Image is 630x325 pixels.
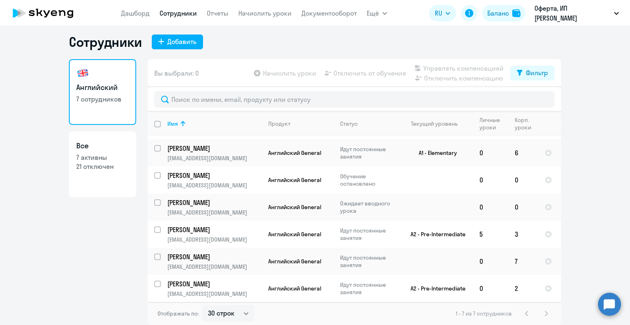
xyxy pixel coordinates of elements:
[456,310,512,317] span: 1 - 7 из 7 сотрудников
[157,310,199,317] span: Отображать по:
[268,120,290,127] div: Продукт
[473,194,508,221] td: 0
[76,67,89,80] img: english
[167,120,178,127] div: Имя
[508,194,538,221] td: 0
[487,8,509,18] div: Баланс
[268,230,321,238] span: Английский General
[534,3,611,23] p: Оферта, ИП [PERSON_NAME]
[167,182,261,189] p: [EMAIL_ADDRESS][DOMAIN_NAME]
[76,82,129,93] h3: Английский
[403,120,472,127] div: Текущий уровень
[167,236,261,243] p: [EMAIL_ADDRESS][DOMAIN_NAME]
[508,221,538,248] td: 3
[154,68,199,78] span: Вы выбрали: 0
[411,120,458,127] div: Текущий уровень
[397,139,473,166] td: A1 - Elementary
[167,37,196,46] div: Добавить
[167,144,260,153] p: [PERSON_NAME]
[238,9,292,17] a: Начислить уроки
[301,9,357,17] a: Документооборот
[167,225,260,234] p: [PERSON_NAME]
[397,275,473,302] td: A2 - Pre-Intermediate
[473,166,508,194] td: 0
[435,8,442,18] span: RU
[268,120,333,127] div: Продукт
[167,225,261,234] a: [PERSON_NAME]
[340,227,396,242] p: Идут постоянные занятия
[207,9,228,17] a: Отчеты
[154,91,555,108] input: Поиск по имени, email, продукту или статусу
[340,281,396,296] p: Идут постоянные занятия
[76,153,129,162] p: 7 активны
[160,9,197,17] a: Сотрудники
[167,290,261,297] p: [EMAIL_ADDRESS][DOMAIN_NAME]
[510,66,555,81] button: Фильтр
[367,8,379,18] span: Ещё
[167,198,260,207] p: [PERSON_NAME]
[515,116,538,131] div: Корп. уроки
[508,248,538,275] td: 7
[473,139,508,166] td: 0
[167,171,261,180] a: [PERSON_NAME]
[167,198,261,207] a: [PERSON_NAME]
[530,3,623,23] button: Оферта, ИП [PERSON_NAME]
[69,34,142,50] h1: Сотрудники
[340,173,396,187] p: Обучение остановлено
[367,5,387,21] button: Ещё
[69,131,136,197] a: Все7 активны21 отключен
[479,116,508,131] div: Личные уроки
[340,145,396,160] p: Идут постоянные занятия
[508,275,538,302] td: 2
[268,285,321,292] span: Английский General
[340,120,396,127] div: Статус
[167,279,261,288] a: [PERSON_NAME]
[429,5,456,21] button: RU
[340,254,396,269] p: Идут постоянные занятия
[473,248,508,275] td: 0
[508,166,538,194] td: 0
[515,116,532,131] div: Корп. уроки
[76,162,129,171] p: 21 отключен
[268,203,321,211] span: Английский General
[167,144,261,153] a: [PERSON_NAME]
[340,200,396,214] p: Ожидает вводного урока
[508,139,538,166] td: 6
[76,141,129,151] h3: Все
[482,5,525,21] button: Балансbalance
[268,176,321,184] span: Английский General
[512,9,520,17] img: balance
[69,59,136,125] a: Английский7 сотрудников
[526,68,548,78] div: Фильтр
[167,279,260,288] p: [PERSON_NAME]
[167,171,260,180] p: [PERSON_NAME]
[152,35,203,49] button: Добавить
[473,221,508,248] td: 5
[340,120,358,127] div: Статус
[76,95,129,104] p: 7 сотрудников
[479,116,502,131] div: Личные уроки
[167,154,261,162] p: [EMAIL_ADDRESS][DOMAIN_NAME]
[121,9,150,17] a: Дашборд
[473,275,508,302] td: 0
[397,221,473,248] td: A2 - Pre-Intermediate
[268,258,321,265] span: Английский General
[167,209,261,216] p: [EMAIL_ADDRESS][DOMAIN_NAME]
[167,252,260,261] p: [PERSON_NAME]
[167,252,261,261] a: [PERSON_NAME]
[268,149,321,157] span: Английский General
[167,120,261,127] div: Имя
[167,263,261,270] p: [EMAIL_ADDRESS][DOMAIN_NAME]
